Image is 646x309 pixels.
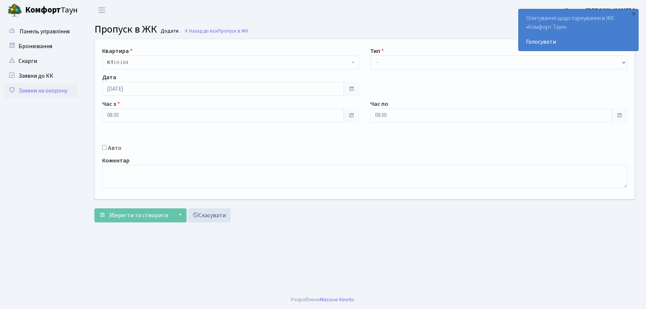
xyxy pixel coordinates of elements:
[94,22,157,37] span: Пропуск в ЖК
[102,73,116,82] label: Дата
[4,24,78,39] a: Панель управління
[102,100,120,108] label: Час з
[4,68,78,83] a: Заявки до КК
[159,28,181,34] small: Додати .
[4,83,78,98] a: Заявки на охорону
[630,10,637,17] div: ×
[7,3,22,18] img: logo.png
[565,6,637,14] b: Цитрус [PERSON_NAME] А.
[102,56,359,70] span: <b>КТ</b>&nbsp;&nbsp;&nbsp;&nbsp;10-164
[94,208,173,222] button: Зберегти та створити
[188,208,231,222] a: Скасувати
[93,4,111,16] button: Переключити навігацію
[565,6,637,15] a: Цитрус [PERSON_NAME] А.
[519,9,638,51] div: Опитування щодо паркування в ЖК «Комфорт Таун»
[107,59,114,66] b: КТ
[4,54,78,68] a: Скарги
[102,156,130,165] label: Коментар
[25,4,61,16] b: Комфорт
[108,144,121,152] label: Авто
[526,37,631,46] a: Голосувати
[184,27,248,34] a: Назад до всіхПропуск в ЖК
[102,47,133,56] label: Квартира
[320,296,354,303] a: Massive Kinetic
[4,39,78,54] a: Бронювання
[291,296,355,304] div: Розроблено .
[370,47,384,56] label: Тип
[108,211,168,219] span: Зберегти та створити
[20,27,70,36] span: Панель управління
[107,59,350,66] span: <b>КТ</b>&nbsp;&nbsp;&nbsp;&nbsp;10-164
[25,4,78,17] span: Таун
[370,100,388,108] label: Час по
[218,27,248,34] span: Пропуск в ЖК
